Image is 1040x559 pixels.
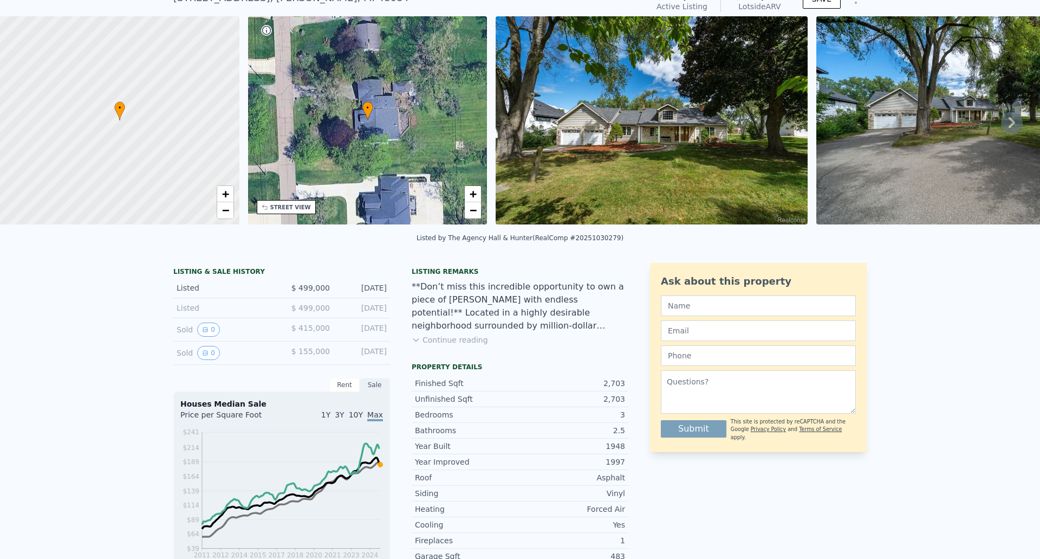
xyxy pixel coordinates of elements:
[731,418,856,441] div: This site is protected by reCAPTCHA and the Google and apply.
[661,295,856,316] input: Name
[343,551,360,559] tspan: 2023
[415,519,520,530] div: Cooling
[415,472,520,483] div: Roof
[183,502,199,509] tspan: $114
[465,202,481,219] a: Zoom out
[362,551,379,559] tspan: 2024
[415,504,520,515] div: Heating
[349,410,363,419] span: 10Y
[362,101,373,120] div: •
[415,394,520,404] div: Unfinished Sqft
[520,441,625,452] div: 1948
[661,420,726,438] button: Submit
[183,444,199,452] tspan: $214
[222,203,229,217] span: −
[321,410,330,419] span: 1Y
[291,324,330,332] span: $ 415,000
[415,457,520,467] div: Year Improved
[177,323,273,337] div: Sold
[415,378,520,389] div: Finished Sqft
[250,551,266,559] tspan: 2015
[291,347,330,356] span: $ 155,000
[661,320,856,341] input: Email
[180,409,282,427] div: Price per Square Foot
[360,378,390,392] div: Sale
[305,551,322,559] tspan: 2020
[415,488,520,499] div: Siding
[339,282,387,293] div: [DATE]
[520,378,625,389] div: 2,703
[520,519,625,530] div: Yes
[496,16,808,224] img: Sale: 167591965 Parcel: 58831311
[217,202,233,219] a: Zoom out
[231,551,248,559] tspan: 2014
[470,187,477,201] span: +
[367,410,383,421] span: Max
[412,267,628,276] div: Listing remarks
[339,323,387,337] div: [DATE]
[412,335,488,345] button: Continue reading
[177,303,273,313] div: Listed
[197,346,220,360] button: View historical data
[415,535,520,546] div: Fireplaces
[217,186,233,202] a: Zoom in
[339,346,387,360] div: [DATE]
[520,394,625,404] div: 2,703
[520,457,625,467] div: 1997
[183,473,199,480] tspan: $164
[520,535,625,546] div: 1
[291,304,330,312] span: $ 499,000
[114,101,125,120] div: •
[734,1,785,12] div: Lotside ARV
[335,410,344,419] span: 3Y
[183,458,199,466] tspan: $189
[470,203,477,217] span: −
[412,280,628,332] div: **Don’t miss this incredible opportunity to own a piece of [PERSON_NAME] with endless potential!*...
[661,274,856,289] div: Ask about this property
[415,441,520,452] div: Year Built
[465,186,481,202] a: Zoom in
[520,488,625,499] div: Vinyl
[751,426,786,432] a: Privacy Policy
[362,103,373,113] span: •
[177,282,273,293] div: Listed
[520,409,625,420] div: 3
[661,345,856,366] input: Phone
[180,399,383,409] div: Houses Median Sale
[417,234,623,242] div: Listed by The Agency Hall & Hunter (RealComp #20251030279)
[212,551,229,559] tspan: 2012
[183,428,199,436] tspan: $241
[197,323,220,337] button: View historical data
[324,551,341,559] tspan: 2021
[270,203,311,211] div: STREET VIEW
[183,487,199,495] tspan: $139
[268,551,285,559] tspan: 2017
[656,2,707,11] span: Active Listing
[520,472,625,483] div: Asphalt
[287,551,304,559] tspan: 2018
[187,530,199,538] tspan: $64
[412,363,628,371] div: Property details
[339,303,387,313] div: [DATE]
[194,551,211,559] tspan: 2011
[291,284,330,292] span: $ 499,000
[187,545,199,552] tspan: $39
[173,267,390,278] div: LISTING & SALE HISTORY
[222,187,229,201] span: +
[114,103,125,113] span: •
[177,346,273,360] div: Sold
[520,504,625,515] div: Forced Air
[187,516,199,524] tspan: $89
[415,409,520,420] div: Bedrooms
[415,425,520,436] div: Bathrooms
[329,378,360,392] div: Rent
[799,426,842,432] a: Terms of Service
[520,425,625,436] div: 2.5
